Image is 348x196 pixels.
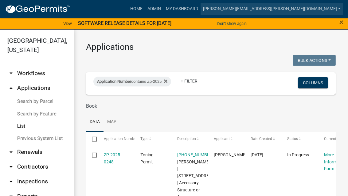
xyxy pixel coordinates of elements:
[7,148,15,156] i: arrow_drop_down
[98,132,135,146] datatable-header-cell: Application Number
[93,77,171,86] div: contains Zp-2025
[171,132,208,146] datatable-header-cell: Description
[177,137,196,141] span: Description
[324,152,347,171] a: More Information Form
[140,137,148,141] span: Type
[86,100,292,112] input: Search for applications
[104,112,120,132] a: Map
[215,18,249,29] button: Don't show again
[78,20,171,26] strong: SOFTWARE RELEASE DETAILS FOR [DATE]
[287,152,309,157] span: In Progress
[177,152,213,157] a: [PHONE_NUMBER]
[214,137,230,141] span: Applicant
[7,178,15,185] i: arrow_drop_down
[7,70,15,77] i: arrow_drop_down
[104,137,137,141] span: Application Number
[281,132,318,146] datatable-header-cell: Status
[208,132,245,146] datatable-header-cell: Applicant
[339,18,343,26] span: ×
[86,132,98,146] datatable-header-cell: Select
[140,152,154,164] span: Zoning Permit
[104,152,121,164] a: ZP-2025-0248
[251,137,272,141] span: Date Created
[298,77,328,88] button: Columns
[163,3,201,15] a: My Dashboard
[128,3,145,15] a: Home
[86,42,336,52] h3: Applications
[287,137,298,141] span: Status
[7,163,15,170] i: arrow_drop_down
[97,79,131,84] span: Application Number
[251,152,263,157] span: 08/18/2025
[145,3,163,15] a: Admin
[135,132,171,146] datatable-header-cell: Type
[214,152,247,157] span: Joseph Booker
[201,3,343,15] a: [PERSON_NAME][EMAIL_ADDRESS][PERSON_NAME][DOMAIN_NAME]
[176,75,202,86] a: + Filter
[7,84,15,92] i: arrow_drop_up
[244,132,281,146] datatable-header-cell: Date Created
[86,112,104,132] a: Data
[293,55,336,66] button: Bulk Actions
[339,18,343,26] button: Close
[61,18,74,29] a: View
